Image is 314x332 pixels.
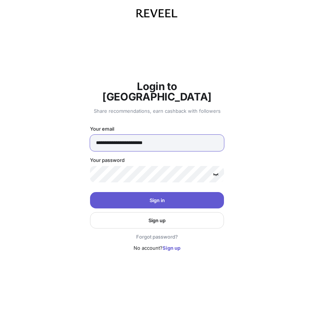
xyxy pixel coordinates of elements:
p: Sign in [150,197,165,203]
p: No account? [90,245,224,251]
a: Sign up [90,212,224,229]
h3: Login to [GEOGRAPHIC_DATA] [90,81,224,102]
p: Sign up [148,217,166,223]
p: Your email [90,126,224,132]
button: Sign in [90,192,224,208]
p: Share recommendations, earn cashback with followers [90,108,224,114]
a: Sign up [163,245,180,251]
p: Forgot password? [135,232,179,241]
p: Your password [90,157,224,163]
